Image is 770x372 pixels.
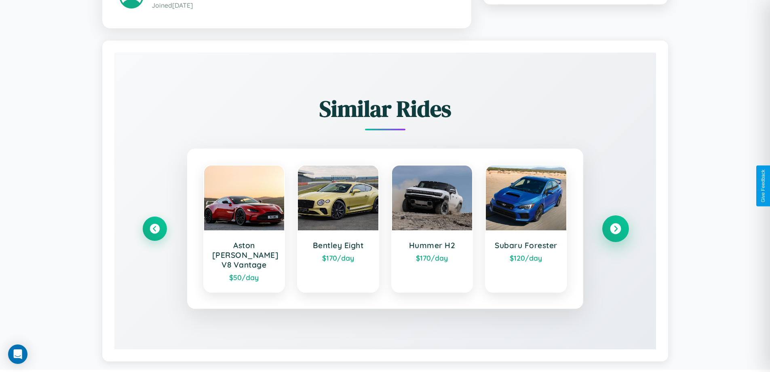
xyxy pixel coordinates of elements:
[485,165,567,293] a: Subaru Forester$120/day
[400,253,464,262] div: $ 170 /day
[203,165,285,293] a: Aston [PERSON_NAME] V8 Vantage$50/day
[494,253,558,262] div: $ 120 /day
[212,273,276,282] div: $ 50 /day
[760,170,766,202] div: Give Feedback
[297,165,379,293] a: Bentley Eight$170/day
[306,253,370,262] div: $ 170 /day
[212,240,276,270] h3: Aston [PERSON_NAME] V8 Vantage
[494,240,558,250] h3: Subaru Forester
[400,240,464,250] h3: Hummer H2
[306,240,370,250] h3: Bentley Eight
[391,165,473,293] a: Hummer H2$170/day
[8,344,27,364] div: Open Intercom Messenger
[143,93,628,124] h2: Similar Rides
